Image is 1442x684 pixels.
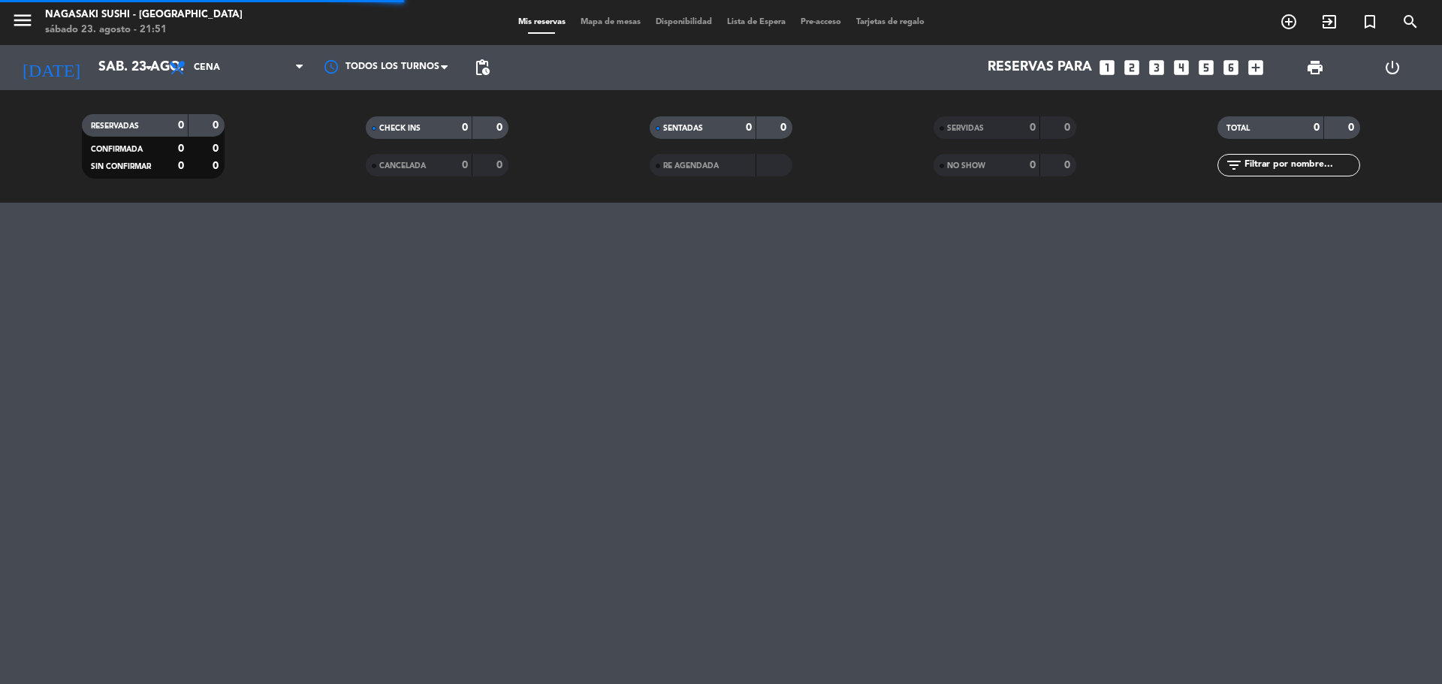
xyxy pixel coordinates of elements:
i: add_box [1246,58,1266,77]
span: print [1306,59,1324,77]
strong: 0 [462,122,468,133]
i: add_circle_outline [1280,13,1298,31]
i: turned_in_not [1361,13,1379,31]
span: SIN CONFIRMAR [91,163,151,170]
i: filter_list [1225,156,1243,174]
i: looks_4 [1172,58,1191,77]
i: menu [11,9,34,32]
span: Tarjetas de regalo [849,18,932,26]
button: menu [11,9,34,37]
strong: 0 [1064,160,1073,170]
span: SENTADAS [663,125,703,132]
i: looks_two [1122,58,1142,77]
div: Nagasaki Sushi - [GEOGRAPHIC_DATA] [45,8,243,23]
input: Filtrar por nombre... [1243,157,1359,173]
span: Disponibilidad [648,18,719,26]
i: looks_5 [1196,58,1216,77]
span: NO SHOW [947,162,985,170]
i: [DATE] [11,51,91,84]
i: search [1401,13,1419,31]
span: CANCELADA [379,162,426,170]
strong: 0 [496,122,505,133]
strong: 0 [746,122,752,133]
i: looks_one [1097,58,1117,77]
strong: 0 [780,122,789,133]
span: pending_actions [473,59,491,77]
span: Reservas para [988,60,1092,75]
i: power_settings_new [1383,59,1401,77]
strong: 0 [462,160,468,170]
strong: 0 [1314,122,1320,133]
i: arrow_drop_down [140,59,158,77]
span: TOTAL [1226,125,1250,132]
span: SERVIDAS [947,125,984,132]
strong: 0 [178,161,184,171]
strong: 0 [213,161,222,171]
span: Mis reservas [511,18,573,26]
div: LOG OUT [1353,45,1431,90]
span: CHECK INS [379,125,421,132]
span: RE AGENDADA [663,162,719,170]
strong: 0 [496,160,505,170]
i: looks_6 [1221,58,1241,77]
span: Pre-acceso [793,18,849,26]
span: Lista de Espera [719,18,793,26]
span: RESERVADAS [91,122,139,130]
span: CONFIRMADA [91,146,143,153]
strong: 0 [1064,122,1073,133]
i: looks_3 [1147,58,1166,77]
strong: 0 [213,143,222,154]
strong: 0 [213,120,222,131]
span: Cena [194,62,220,73]
i: exit_to_app [1320,13,1338,31]
strong: 0 [178,120,184,131]
strong: 0 [1030,122,1036,133]
span: Mapa de mesas [573,18,648,26]
strong: 0 [1030,160,1036,170]
strong: 0 [1348,122,1357,133]
div: sábado 23. agosto - 21:51 [45,23,243,38]
strong: 0 [178,143,184,154]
